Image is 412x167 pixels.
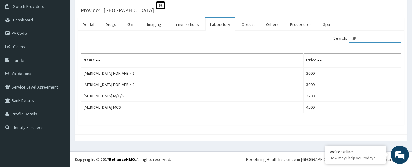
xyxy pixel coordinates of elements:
a: Others [261,18,284,31]
td: 4500 [304,102,401,113]
span: Dashboard [13,17,33,23]
a: Gym [123,18,141,31]
td: 2200 [304,90,401,102]
span: Switch Providers [13,4,44,9]
textarea: Type your message and hit 'Enter' [3,106,116,128]
label: Search: [333,34,401,43]
h3: Provider - [GEOGRAPHIC_DATA] [81,8,154,13]
input: Search: [349,34,401,43]
img: d_794563401_company_1708531726252_794563401 [11,31,25,46]
a: Optical [237,18,260,31]
div: We're Online! [330,149,382,154]
a: Immunizations [168,18,204,31]
td: 3000 [304,67,401,79]
a: Imaging [142,18,166,31]
td: [MEDICAL_DATA] FOR AFB × 3 [81,79,304,90]
a: Procedures [285,18,317,31]
strong: Copyright © 2017 . [75,157,136,162]
span: Tariffs [13,57,24,63]
span: St [156,1,165,9]
a: Drugs [101,18,121,31]
td: [MEDICAL_DATA] FOR AFB × 1 [81,67,304,79]
td: [MEDICAL_DATA] MCS [81,102,304,113]
div: Redefining Heath Insurance in [GEOGRAPHIC_DATA] using Telemedicine and Data Science! [246,156,407,162]
a: Laboratory [205,18,235,31]
th: Name [81,54,304,68]
td: [MEDICAL_DATA] M/C/S [81,90,304,102]
a: Spa [318,18,335,31]
div: Minimize live chat window [100,3,115,18]
div: Chat with us now [32,34,102,42]
span: We're online! [35,47,84,108]
span: Claims [13,44,25,49]
a: Dental [78,18,99,31]
p: How may I help you today? [330,155,382,161]
a: RelianceHMO [109,157,135,162]
td: 3000 [304,79,401,90]
footer: All rights reserved. [70,151,412,167]
th: Price [304,54,401,68]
